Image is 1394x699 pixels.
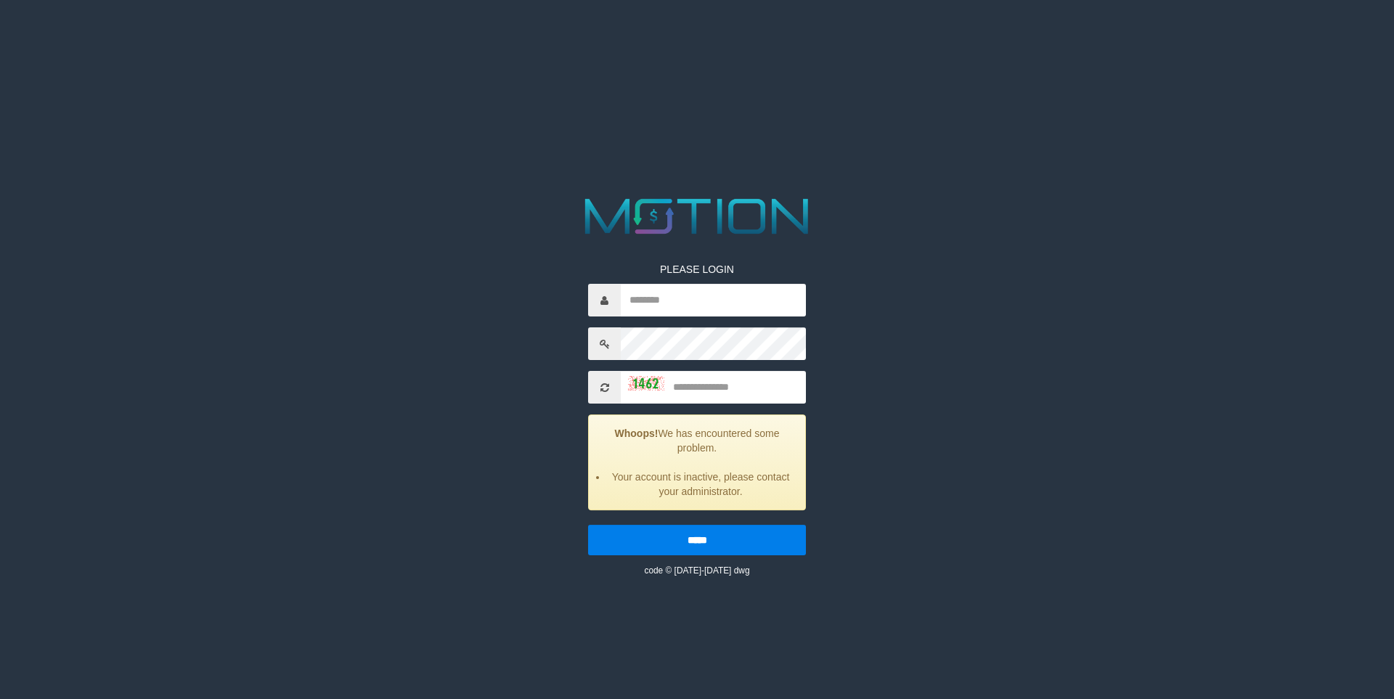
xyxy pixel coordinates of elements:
[628,376,664,391] img: captcha
[615,428,659,439] strong: Whoops!
[575,192,819,240] img: MOTION_logo.png
[588,414,806,510] div: We has encountered some problem.
[607,470,794,499] li: Your account is inactive, please contact your administrator.
[644,565,749,576] small: code © [DATE]-[DATE] dwg
[588,262,806,277] p: PLEASE LOGIN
